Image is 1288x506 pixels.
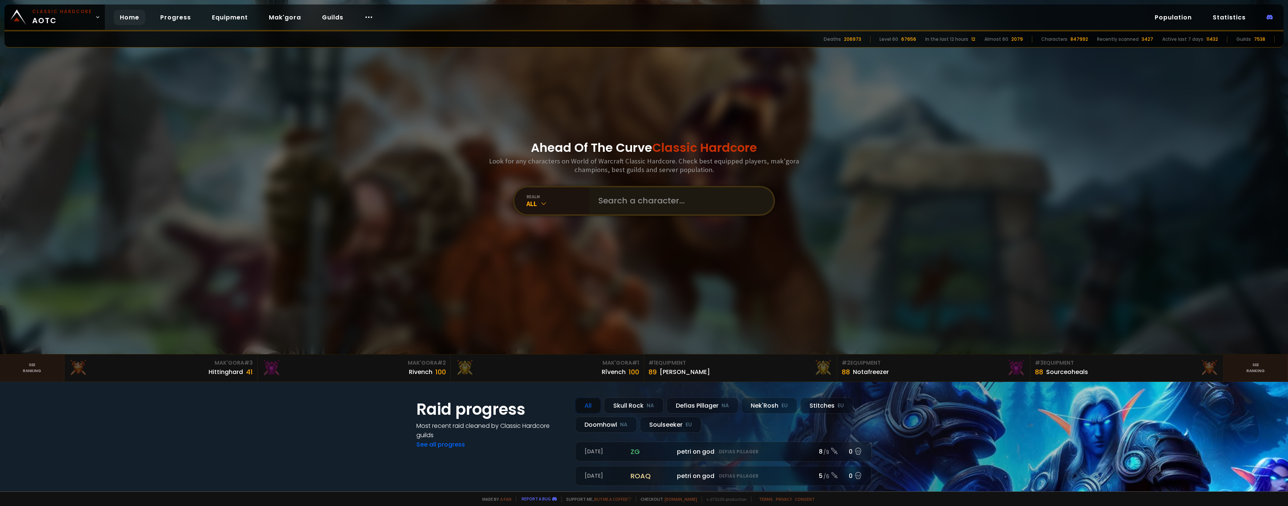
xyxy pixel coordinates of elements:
div: Deaths [824,36,841,43]
span: Support me, [561,496,631,502]
div: Active last 7 days [1162,36,1203,43]
a: a fan [500,496,511,502]
a: Home [114,10,145,25]
div: Defias Pillager [666,398,738,414]
a: [DATE]zgpetri on godDefias Pillager8 /90 [575,442,872,461]
small: NA [722,402,729,410]
small: NA [647,402,654,410]
a: Privacy [776,496,792,502]
div: In the last 12 hours [925,36,968,43]
a: Mak'Gora#2Rivench100 [258,355,451,381]
small: Classic Hardcore [32,8,92,15]
div: 847992 [1070,36,1088,43]
a: Mak'Gora#3Hittinghard41 [64,355,258,381]
div: Mak'Gora [69,359,253,367]
span: Made by [478,496,511,502]
div: Characters [1041,36,1067,43]
div: 100 [435,367,446,377]
span: # 3 [1035,359,1044,367]
div: Soulseeker [640,417,701,433]
a: Population [1149,10,1198,25]
div: Sourceoheals [1046,367,1088,377]
a: Statistics [1207,10,1252,25]
span: # 1 [648,359,656,367]
div: Mak'Gora [455,359,639,367]
div: Doomhowl [575,417,637,433]
div: 88 [842,367,850,377]
h1: Raid progress [416,398,566,421]
a: Seeranking [1224,355,1288,381]
div: Nek'Rosh [741,398,797,414]
div: Guilds [1236,36,1251,43]
input: Search a character... [594,187,765,214]
a: Buy me a coffee [594,496,631,502]
div: Stitches [800,398,853,414]
a: Guilds [316,10,349,25]
small: NA [620,421,628,429]
div: Hittinghard [209,367,243,377]
span: Checkout [636,496,697,502]
h3: Look for any characters on World of Warcraft Classic Hardcore. Check best equipped players, mak'g... [486,157,802,174]
h1: Ahead Of The Curve [531,139,757,157]
div: 206973 [844,36,861,43]
a: #1Equipment89[PERSON_NAME] [644,355,837,381]
div: 41 [246,367,253,377]
div: Recently scanned [1097,36,1139,43]
a: #2Equipment88Notafreezer [837,355,1030,381]
div: Skull Rock [604,398,663,414]
a: Progress [154,10,197,25]
div: 2079 [1011,36,1023,43]
a: Mak'gora [263,10,307,25]
div: Rîvench [602,367,626,377]
span: # 2 [437,359,446,367]
div: realm [526,194,589,199]
div: Equipment [842,359,1026,367]
div: 100 [629,367,639,377]
div: Equipment [1035,359,1219,367]
a: Consent [795,496,815,502]
a: See all progress [416,440,465,449]
span: # 1 [632,359,639,367]
a: Terms [759,496,773,502]
div: 89 [648,367,657,377]
div: 12 [971,36,975,43]
small: EU [686,421,692,429]
small: EU [838,402,844,410]
a: [DOMAIN_NAME] [665,496,697,502]
div: Mak'Gora [262,359,446,367]
div: Rivench [409,367,432,377]
div: Equipment [648,359,832,367]
div: All [575,398,601,414]
span: AOTC [32,8,92,26]
a: [DATE]roaqpetri on godDefias Pillager5 /60 [575,466,872,486]
a: Equipment [206,10,254,25]
a: Report a bug [522,496,551,502]
div: [PERSON_NAME] [660,367,710,377]
div: 3427 [1142,36,1153,43]
div: All [526,199,589,208]
h4: Most recent raid cleaned by Classic Hardcore guilds [416,421,566,440]
span: # 2 [842,359,850,367]
span: v. d752d5 - production [702,496,747,502]
span: Classic Hardcore [652,139,757,156]
div: Almost 60 [984,36,1008,43]
div: Level 60 [880,36,898,43]
div: 67656 [901,36,916,43]
div: 11432 [1206,36,1218,43]
a: Classic HardcoreAOTC [4,4,105,30]
span: # 3 [244,359,253,367]
small: EU [781,402,788,410]
div: 7538 [1254,36,1265,43]
div: Notafreezer [853,367,889,377]
a: Mak'Gora#1Rîvench100 [451,355,644,381]
div: 88 [1035,367,1043,377]
a: #3Equipment88Sourceoheals [1030,355,1224,381]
